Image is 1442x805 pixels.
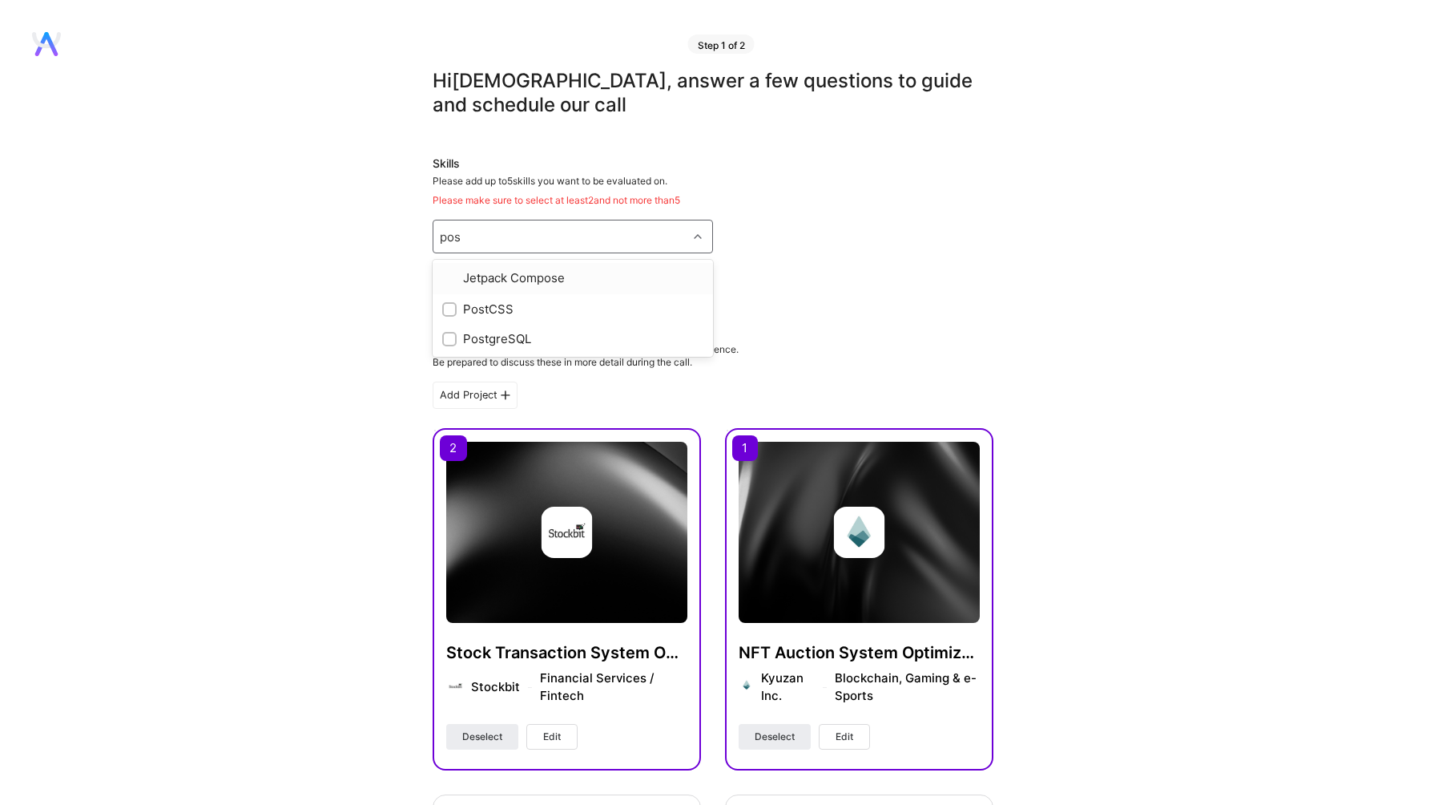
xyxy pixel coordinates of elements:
div: Jetpack Compose [442,269,703,288]
div: Please add up to 5 skills you want to be evaluated on. [433,175,993,207]
div: Add Project [433,382,518,409]
img: divider [528,687,532,688]
img: cover [446,442,687,623]
img: divider [823,687,827,688]
span: Deselect [462,730,502,744]
span: Edit [836,730,853,744]
div: Step 1 of 2 [688,34,755,54]
button: Edit [819,724,870,750]
img: Company logo [739,678,755,694]
div: Hi [DEMOGRAPHIC_DATA] , answer a few questions to guide and schedule our call [433,69,993,117]
button: Deselect [739,724,811,750]
div: Skills [433,156,993,172]
div: Please make sure to select at least 2 and not more than 5 [433,194,993,207]
button: Deselect [446,724,518,750]
i: icon Chevron [694,233,702,241]
div: PostCSS [442,301,703,318]
img: Company logo [446,678,465,696]
span: Edit [543,730,561,744]
img: cover [739,442,980,623]
div: Stockbit Financial Services / Fintech [471,669,687,705]
div: PostgreSQL [442,330,703,347]
i: icon PlusBlackFlat [501,390,510,400]
img: Company logo [834,507,885,558]
img: Company logo [542,507,593,558]
h4: Stock Transaction System Optimization [446,642,687,663]
h4: NFT Auction System Optimization [739,642,980,663]
span: Deselect [755,730,795,744]
button: Edit [526,724,578,750]
div: Kyuzan Inc. Blockchain, Gaming & e-Sports [761,669,980,705]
